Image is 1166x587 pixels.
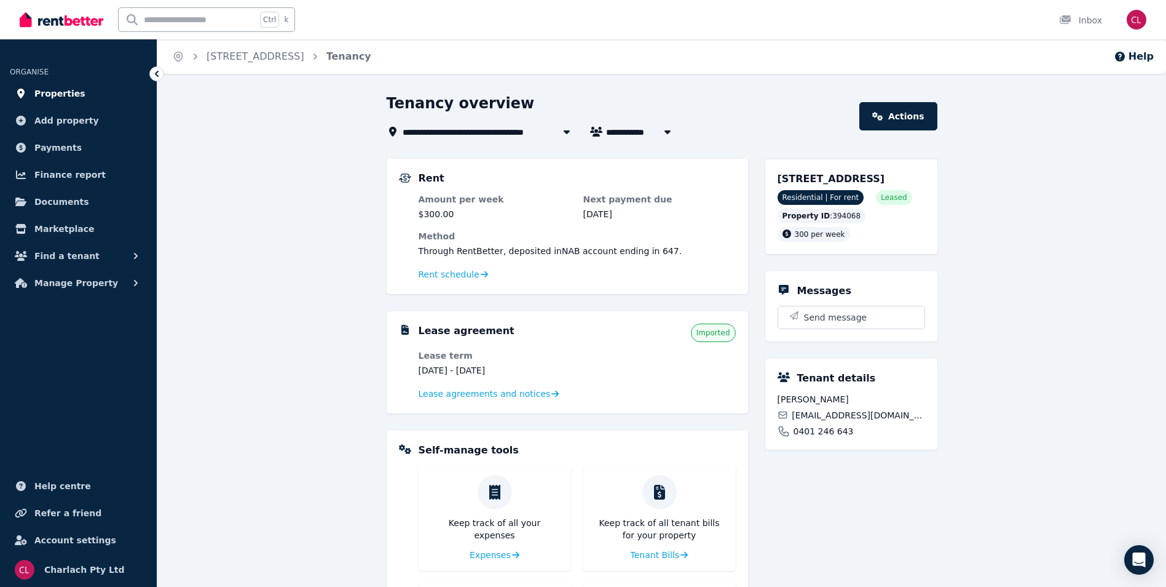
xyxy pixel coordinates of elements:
dt: Next payment due [583,193,736,206]
a: Payments [10,135,147,160]
span: [EMAIL_ADDRESS][DOMAIN_NAME] [792,409,924,421]
div: Inbox [1059,14,1102,26]
a: Properties [10,81,147,106]
a: Documents [10,190,147,214]
span: Refer a friend [34,506,101,521]
span: Ctrl [260,12,279,28]
dt: Amount per week [419,193,571,206]
span: 300 per week [795,230,845,239]
span: Through RentBetter , deposited in NAB account ending in 647 . [419,246,682,256]
span: 0401 246 643 [794,425,854,437]
span: Charlach Pty Ltd [44,562,125,577]
span: Add property [34,113,99,128]
h5: Lease agreement [419,324,514,338]
img: Rental Payments [399,174,411,183]
span: Documents [34,194,89,209]
p: Keep track of all tenant bills for your property [593,517,726,541]
span: Expenses [470,549,511,561]
button: Help [1114,49,1154,64]
button: Find a tenant [10,244,147,268]
div: Open Intercom Messenger [1124,545,1154,575]
a: [STREET_ADDRESS] [207,50,304,62]
span: Send message [804,311,867,324]
span: Account settings [34,533,116,548]
nav: Breadcrumb [157,39,386,74]
span: Residential | For rent [778,190,864,205]
dd: [DATE] [583,208,736,220]
p: Keep track of all your expenses [428,517,561,541]
span: Leased [881,193,907,202]
span: ORGANISE [10,68,49,76]
h5: Self-manage tools [419,443,519,458]
a: Tenant Bills [631,549,688,561]
a: Rent schedule [419,268,489,281]
span: Properties [34,86,85,101]
span: Lease agreements and notices [419,388,551,400]
span: Manage Property [34,276,118,290]
h1: Tenancy overview [387,94,535,113]
a: Add property [10,108,147,133]
a: Marketplace [10,217,147,241]
a: Account settings [10,528,147,553]
div: : 394068 [778,209,866,223]
a: Lease agreements and notices [419,388,559,400]
button: Send message [778,306,924,329]
span: Imported [696,328,730,338]
span: Finance report [34,167,106,182]
img: Charlach Pty Ltd [15,560,34,580]
dt: Method [419,230,736,242]
span: [STREET_ADDRESS] [778,173,885,185]
span: Help centre [34,479,91,493]
a: Expenses [470,549,519,561]
span: [PERSON_NAME] [778,393,925,405]
span: Tenant Bills [631,549,680,561]
span: Rent schedule [419,268,479,281]
img: Charlach Pty Ltd [1127,10,1146,30]
span: Property ID [782,211,830,221]
dt: Lease term [419,349,571,362]
dd: $300.00 [419,208,571,220]
h5: Messages [797,284,851,298]
a: Finance report [10,162,147,187]
a: Actions [859,102,937,130]
h5: Tenant details [797,371,876,386]
h5: Rent [419,171,444,186]
dd: [DATE] - [DATE] [419,364,571,377]
button: Manage Property [10,271,147,295]
img: RentBetter [20,10,103,29]
span: k [284,15,288,25]
span: Payments [34,140,82,155]
span: Find a tenant [34,249,100,263]
a: Tenancy [326,50,371,62]
a: Help centre [10,474,147,498]
a: Refer a friend [10,501,147,525]
span: Marketplace [34,222,94,236]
